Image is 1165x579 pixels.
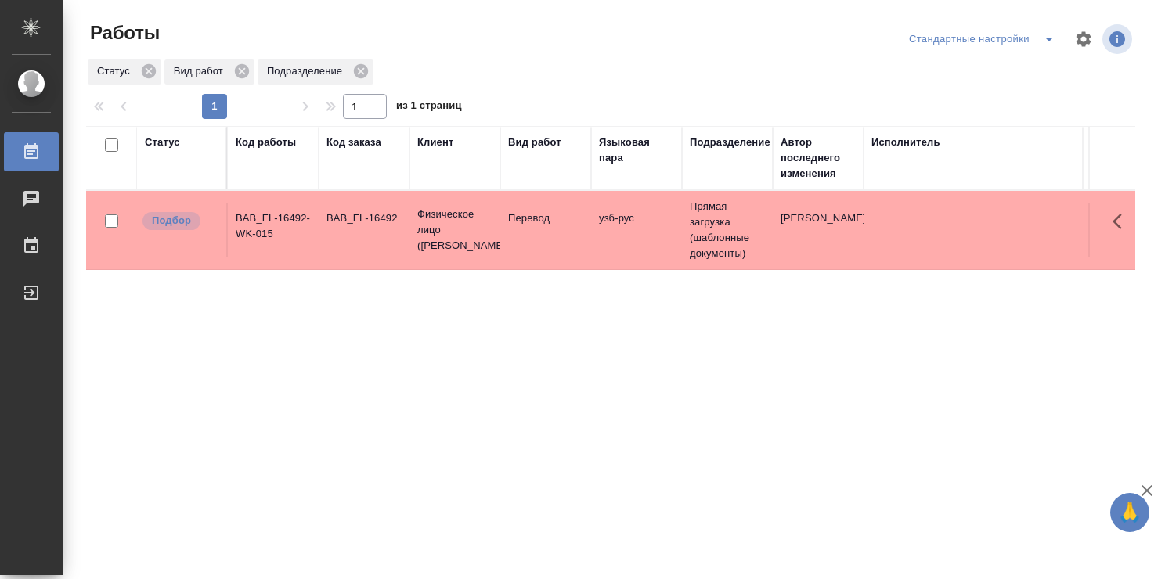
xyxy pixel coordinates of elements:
[682,191,773,269] td: Прямая загрузка (шаблонные документы)
[326,135,381,150] div: Код заказа
[690,135,770,150] div: Подразделение
[152,213,191,228] p: Подбор
[1102,24,1135,54] span: Посмотреть информацию
[97,63,135,79] p: Статус
[164,59,254,85] div: Вид работ
[1103,203,1141,240] button: Здесь прячутся важные кнопки
[591,203,682,257] td: узб-рус
[141,210,218,232] div: Можно подбирать исполнителей
[417,135,453,150] div: Клиент
[773,203,864,257] td: [PERSON_NAME]
[417,207,492,254] p: Физическое лицо ([PERSON_NAME])
[905,27,1065,52] div: split button
[1116,496,1143,529] span: 🙏
[508,210,583,226] p: Перевод
[236,135,296,150] div: Код работы
[599,135,674,166] div: Языковая пара
[258,59,373,85] div: Подразделение
[326,210,402,226] div: BAB_FL-16492
[228,203,319,257] td: BAB_FL-16492-WK-015
[86,20,160,45] span: Работы
[145,135,180,150] div: Статус
[88,59,161,85] div: Статус
[1110,493,1149,532] button: 🙏
[396,96,462,119] span: из 1 страниц
[508,135,561,150] div: Вид работ
[1065,20,1102,58] span: Настроить таблицу
[267,63,348,79] p: Подразделение
[781,135,856,182] div: Автор последнего изменения
[174,63,229,79] p: Вид работ
[871,135,940,150] div: Исполнитель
